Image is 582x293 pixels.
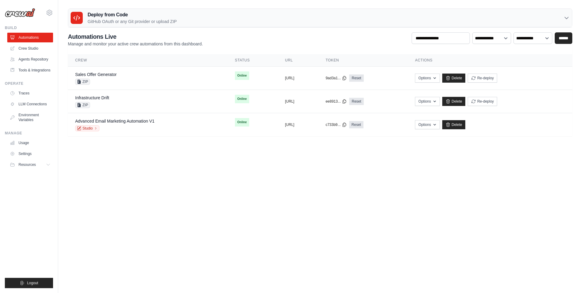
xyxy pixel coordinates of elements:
p: Manage and monitor your active crew automations from this dashboard. [68,41,203,47]
div: Build [5,25,53,30]
a: Settings [7,149,53,159]
a: Delete [442,120,466,129]
span: ZIP [75,102,90,108]
a: Reset [349,121,363,128]
a: Advanced Email Marketing Automation V1 [75,119,154,123]
span: Online [235,71,249,80]
button: c733b9... [326,122,346,127]
a: Automations [7,33,53,42]
a: Delete [442,97,466,106]
img: Logo [5,8,35,17]
th: Crew [68,54,228,67]
a: Crew Studio [7,44,53,53]
button: Re-deploy [468,74,497,83]
button: Options [415,120,440,129]
span: Resources [18,162,36,167]
th: Actions [408,54,572,67]
h2: Automations Live [68,32,203,41]
span: Online [235,118,249,127]
h3: Deploy from Code [88,11,177,18]
div: Operate [5,81,53,86]
button: Logout [5,278,53,288]
span: Logout [27,281,38,285]
button: Re-deploy [468,97,497,106]
span: ZIP [75,79,90,85]
a: Reset [349,74,363,82]
a: Delete [442,74,466,83]
button: Resources [7,160,53,170]
th: Token [318,54,408,67]
button: 9ad3a1... [326,76,347,81]
p: GitHub OAuth or any Git provider or upload ZIP [88,18,177,25]
button: ee8913... [326,99,347,104]
button: Options [415,74,440,83]
a: Traces [7,88,53,98]
a: Sales Offer Generator [75,72,117,77]
th: Status [228,54,278,67]
a: Studio [75,125,99,131]
span: Online [235,95,249,103]
th: URL [278,54,318,67]
a: Agents Repository [7,54,53,64]
a: Usage [7,138,53,148]
div: Manage [5,131,53,136]
a: Infrastructure Drift [75,95,109,100]
a: Environment Variables [7,110,53,125]
a: LLM Connections [7,99,53,109]
a: Tools & Integrations [7,65,53,75]
a: Reset [349,98,363,105]
button: Options [415,97,440,106]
